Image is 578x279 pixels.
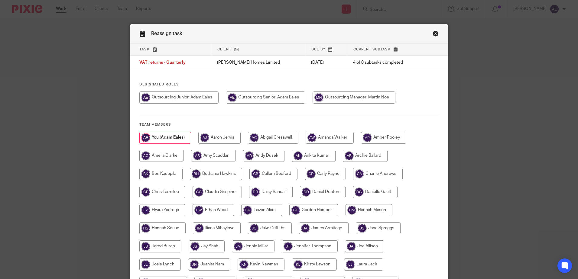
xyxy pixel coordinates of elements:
[217,48,231,51] span: Client
[311,48,325,51] span: Due by
[139,82,439,87] h4: Designated Roles
[139,61,186,65] span: VAT returns - Quarterly
[139,48,150,51] span: Task
[353,48,391,51] span: Current subtask
[433,30,439,39] a: Close this dialog window
[217,59,299,66] p: [PERSON_NAME] Homes Limited
[311,59,341,66] p: [DATE]
[151,31,182,36] span: Reassign task
[139,122,439,127] h4: Team members
[347,56,425,70] td: 4 of 8 subtasks completed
